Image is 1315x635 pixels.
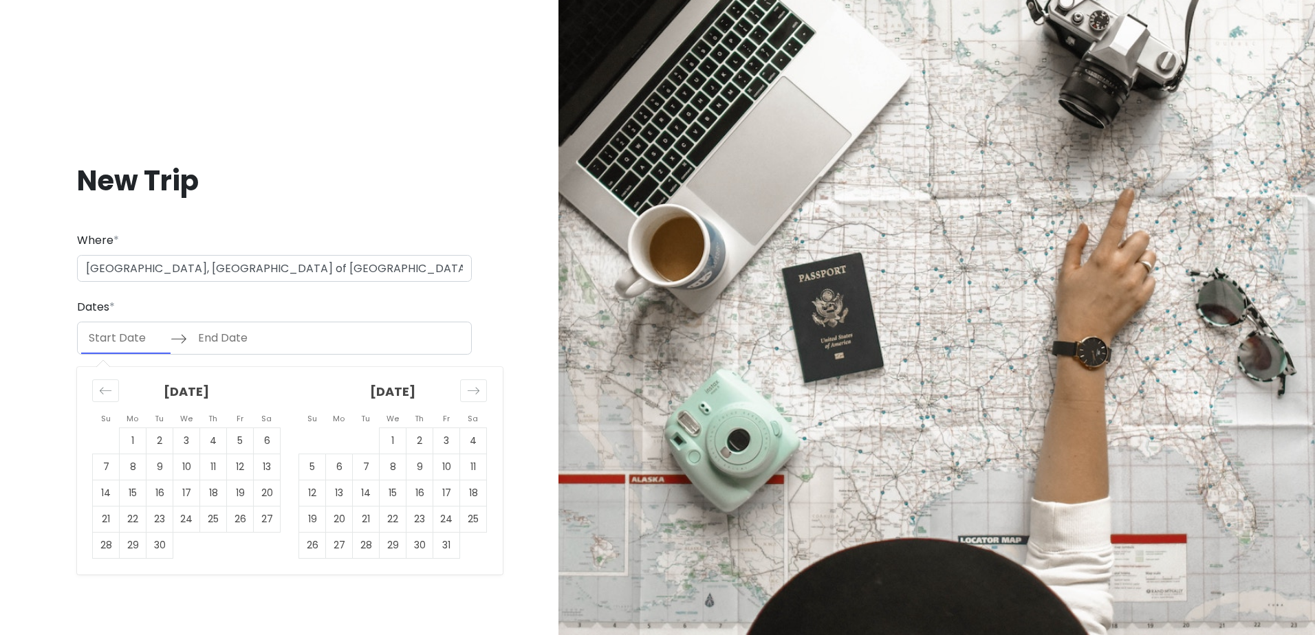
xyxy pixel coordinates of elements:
[200,454,227,480] td: Choose Thursday, September 11, 2025 as your check-in date. It’s available.
[77,163,472,199] h1: New Trip
[460,454,487,480] td: Choose Saturday, October 11, 2025 as your check-in date. It’s available.
[380,532,406,558] td: Choose Wednesday, October 29, 2025 as your check-in date. It’s available.
[326,454,353,480] td: Choose Monday, October 6, 2025 as your check-in date. It’s available.
[120,454,146,480] td: Choose Monday, September 8, 2025 as your check-in date. It’s available.
[460,427,487,454] td: Choose Saturday, October 4, 2025 as your check-in date. It’s available.
[120,427,146,454] td: Choose Monday, September 1, 2025 as your check-in date. It’s available.
[146,480,173,506] td: Choose Tuesday, September 16, 2025 as your check-in date. It’s available.
[180,413,193,424] small: We
[433,532,460,558] td: Choose Friday, October 31, 2025 as your check-in date. It’s available.
[227,480,254,506] td: Choose Friday, September 19, 2025 as your check-in date. It’s available.
[460,379,487,402] div: Move forward to switch to the next month.
[173,454,200,480] td: Choose Wednesday, September 10, 2025 as your check-in date. It’s available.
[93,480,120,506] td: Choose Sunday, September 14, 2025 as your check-in date. It’s available.
[406,427,433,454] td: Choose Thursday, October 2, 2025 as your check-in date. It’s available.
[406,532,433,558] td: Choose Thursday, October 30, 2025 as your check-in date. It’s available.
[93,454,120,480] td: Choose Sunday, September 7, 2025 as your check-in date. It’s available.
[353,480,380,506] td: Choose Tuesday, October 14, 2025 as your check-in date. It’s available.
[433,506,460,532] td: Choose Friday, October 24, 2025 as your check-in date. It’s available.
[299,454,326,480] td: Choose Sunday, October 5, 2025 as your check-in date. It’s available.
[261,413,272,424] small: Sa
[120,506,146,532] td: Choose Monday, September 22, 2025 as your check-in date. It’s available.
[93,532,120,558] td: Choose Sunday, September 28, 2025 as your check-in date. It’s available.
[380,506,406,532] td: Choose Wednesday, October 22, 2025 as your check-in date. It’s available.
[254,506,281,532] td: Choose Saturday, September 27, 2025 as your check-in date. It’s available.
[361,413,370,424] small: Tu
[299,532,326,558] td: Choose Sunday, October 26, 2025 as your check-in date. It’s available.
[120,480,146,506] td: Choose Monday, September 15, 2025 as your check-in date. It’s available.
[307,413,317,424] small: Su
[127,413,138,424] small: Mo
[92,379,119,402] div: Move backward to switch to the previous month.
[468,413,478,424] small: Sa
[237,413,243,424] small: Fr
[380,427,406,454] td: Choose Wednesday, October 1, 2025 as your check-in date. It’s available.
[93,506,120,532] td: Choose Sunday, September 21, 2025 as your check-in date. It’s available.
[146,532,173,558] td: Choose Tuesday, September 30, 2025 as your check-in date. It’s available.
[81,322,171,354] input: Start Date
[77,367,503,575] div: Calendar
[208,413,217,424] small: Th
[254,454,281,480] td: Choose Saturday, September 13, 2025 as your check-in date. It’s available.
[77,298,115,316] label: Dates
[353,454,380,480] td: Choose Tuesday, October 7, 2025 as your check-in date. It’s available.
[380,480,406,506] td: Choose Wednesday, October 15, 2025 as your check-in date. It’s available.
[333,413,345,424] small: Mo
[254,427,281,454] td: Choose Saturday, September 6, 2025 as your check-in date. It’s available.
[460,480,487,506] td: Choose Saturday, October 18, 2025 as your check-in date. It’s available.
[380,454,406,480] td: Choose Wednesday, October 8, 2025 as your check-in date. It’s available.
[77,255,472,282] input: City (e.g., New York)
[326,480,353,506] td: Choose Monday, October 13, 2025 as your check-in date. It’s available.
[460,506,487,532] td: Choose Saturday, October 25, 2025 as your check-in date. It’s available.
[353,532,380,558] td: Choose Tuesday, October 28, 2025 as your check-in date. It’s available.
[299,506,326,532] td: Choose Sunday, October 19, 2025 as your check-in date. It’s available.
[433,427,460,454] td: Choose Friday, October 3, 2025 as your check-in date. It’s available.
[406,506,433,532] td: Choose Thursday, October 23, 2025 as your check-in date. It’s available.
[200,480,227,506] td: Choose Thursday, September 18, 2025 as your check-in date. It’s available.
[227,454,254,480] td: Choose Friday, September 12, 2025 as your check-in date. It’s available.
[353,506,380,532] td: Choose Tuesday, October 21, 2025 as your check-in date. It’s available.
[173,506,200,532] td: Choose Wednesday, September 24, 2025 as your check-in date. It’s available.
[415,413,424,424] small: Th
[155,413,164,424] small: Tu
[299,480,326,506] td: Choose Sunday, October 12, 2025 as your check-in date. It’s available.
[326,506,353,532] td: Choose Monday, October 20, 2025 as your check-in date. It’s available.
[370,383,415,400] strong: [DATE]
[146,506,173,532] td: Choose Tuesday, September 23, 2025 as your check-in date. It’s available.
[146,454,173,480] td: Choose Tuesday, September 9, 2025 as your check-in date. It’s available.
[433,454,460,480] td: Choose Friday, October 10, 2025 as your check-in date. It’s available.
[146,427,173,454] td: Choose Tuesday, September 2, 2025 as your check-in date. It’s available.
[406,454,433,480] td: Choose Thursday, October 9, 2025 as your check-in date. It’s available.
[77,232,119,249] label: Where
[227,506,254,532] td: Choose Friday, September 26, 2025 as your check-in date. It’s available.
[200,427,227,454] td: Choose Thursday, September 4, 2025 as your check-in date. It’s available.
[164,383,209,400] strong: [DATE]
[326,532,353,558] td: Choose Monday, October 27, 2025 as your check-in date. It’s available.
[433,480,460,506] td: Choose Friday, October 17, 2025 as your check-in date. It’s available.
[120,532,146,558] td: Choose Monday, September 29, 2025 as your check-in date. It’s available.
[200,506,227,532] td: Choose Thursday, September 25, 2025 as your check-in date. It’s available.
[173,427,200,454] td: Choose Wednesday, September 3, 2025 as your check-in date. It’s available.
[254,480,281,506] td: Choose Saturday, September 20, 2025 as your check-in date. It’s available.
[101,413,111,424] small: Su
[406,480,433,506] td: Choose Thursday, October 16, 2025 as your check-in date. It’s available.
[387,413,399,424] small: We
[227,427,254,454] td: Choose Friday, September 5, 2025 as your check-in date. It’s available.
[191,322,280,354] input: End Date
[173,480,200,506] td: Choose Wednesday, September 17, 2025 as your check-in date. It’s available.
[443,413,450,424] small: Fr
